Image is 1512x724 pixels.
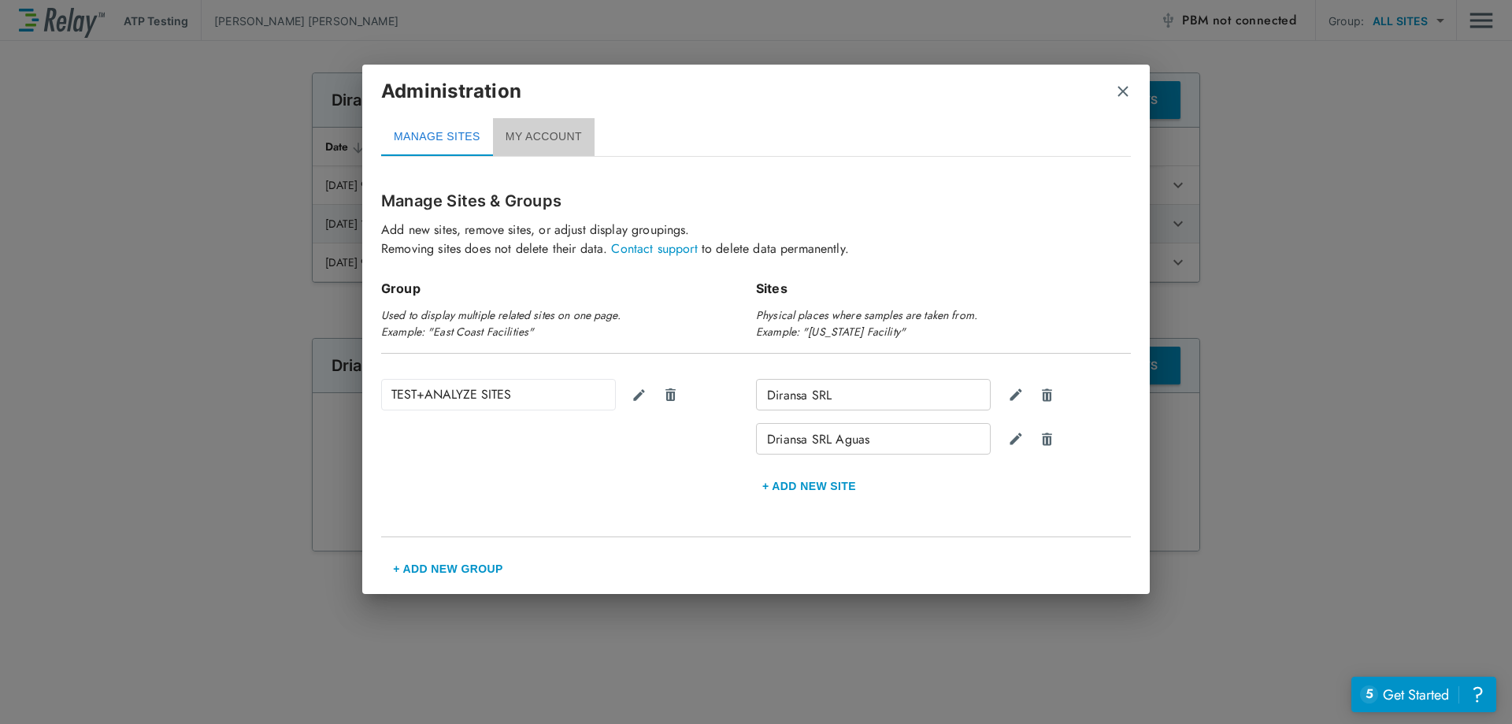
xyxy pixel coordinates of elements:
[381,221,1131,258] p: Add new sites, remove sites, or adjust display groupings. Removing sites does not delete their da...
[756,379,1131,410] div: Diransa SRL edit iconDrawer Icon
[756,307,977,340] em: Physical places where samples are taken from. Example: "[US_STATE] Facility"
[654,379,685,410] button: Delete group
[1039,388,1054,403] img: Delete site
[1030,379,1062,410] button: Delete site
[381,77,521,106] p: Administration
[611,239,697,258] a: Contact support
[1008,431,1024,447] img: Edit site
[756,379,991,410] div: Diransa SRL
[1351,677,1496,712] iframe: Resource center
[1115,84,1131,99] button: close
[756,423,1131,455] div: Driansa SRL Aguas edit iconDrawer Icon
[1039,432,1054,447] img: Delete site
[632,388,647,403] img: edit icon
[756,279,1131,298] p: Sites
[756,467,862,505] button: + Add new Site
[999,379,1030,410] button: Edit site
[622,379,654,410] button: Edit group
[381,307,621,340] em: Used to display multiple related sites on one page. Example: "East Coast Facilities"
[493,118,595,156] button: MY ACCOUNT
[381,279,756,298] p: Group
[663,387,678,403] img: Delete Icon
[381,379,616,410] div: TEST+ANALYZE SITES
[756,423,991,455] div: Driansa SRL Aguas
[999,423,1030,455] button: Edit site
[1030,423,1062,455] button: Delete site
[381,118,493,156] button: MANAGE SITES
[1008,387,1024,403] img: Edit site
[381,189,1131,213] p: Manage Sites & Groups
[1115,84,1131,99] img: Close
[381,550,515,588] button: + Add New Group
